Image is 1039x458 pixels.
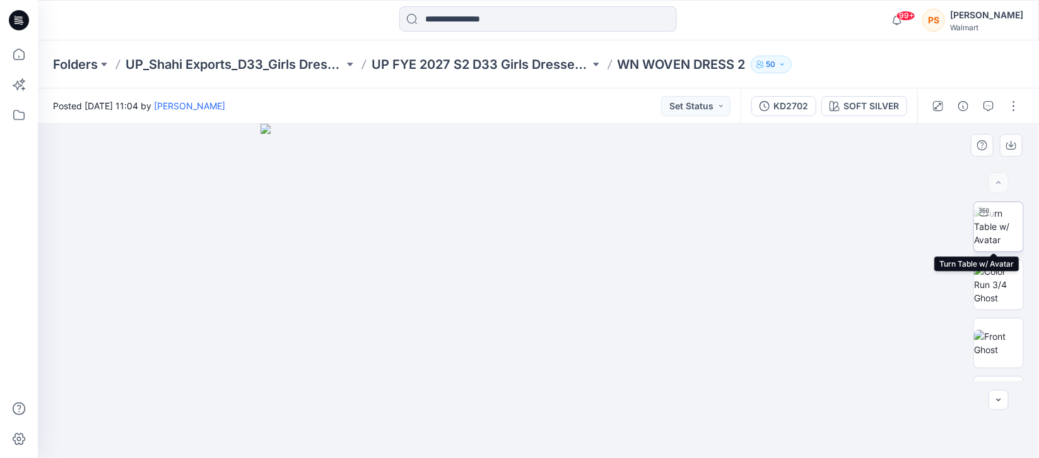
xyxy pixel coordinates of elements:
[843,99,899,113] div: SOFT SILVER
[53,56,98,73] a: Folders
[126,56,344,73] a: UP_Shahi Exports_D33_Girls Dresses
[922,9,945,32] div: PS
[950,23,1023,32] div: Walmart
[974,207,1023,246] img: Turn Table w/ Avatar
[261,124,817,458] img: eyJhbGciOiJIUzI1NiIsImtpZCI6IjAiLCJzbHQiOiJzZXMiLCJ0eXAiOiJKV1QifQ.eyJkYXRhIjp7InR5cGUiOiJzdG9yYW...
[953,96,973,116] button: Details
[974,265,1023,304] img: Color Run 3/4 Ghost
[896,11,915,21] span: 99+
[154,100,225,111] a: [PERSON_NAME]
[821,96,907,116] button: SOFT SILVER
[751,96,816,116] button: KD2702
[974,330,1023,356] img: Front Ghost
[773,99,808,113] div: KD2702
[950,8,1023,23] div: [PERSON_NAME]
[751,56,792,73] button: 50
[53,99,225,112] span: Posted [DATE] 11:04 by
[372,56,590,73] a: UP FYE 2027 S2 D33 Girls Dresses Shahi
[618,56,746,73] p: WN WOVEN DRESS 2
[766,57,776,71] p: 50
